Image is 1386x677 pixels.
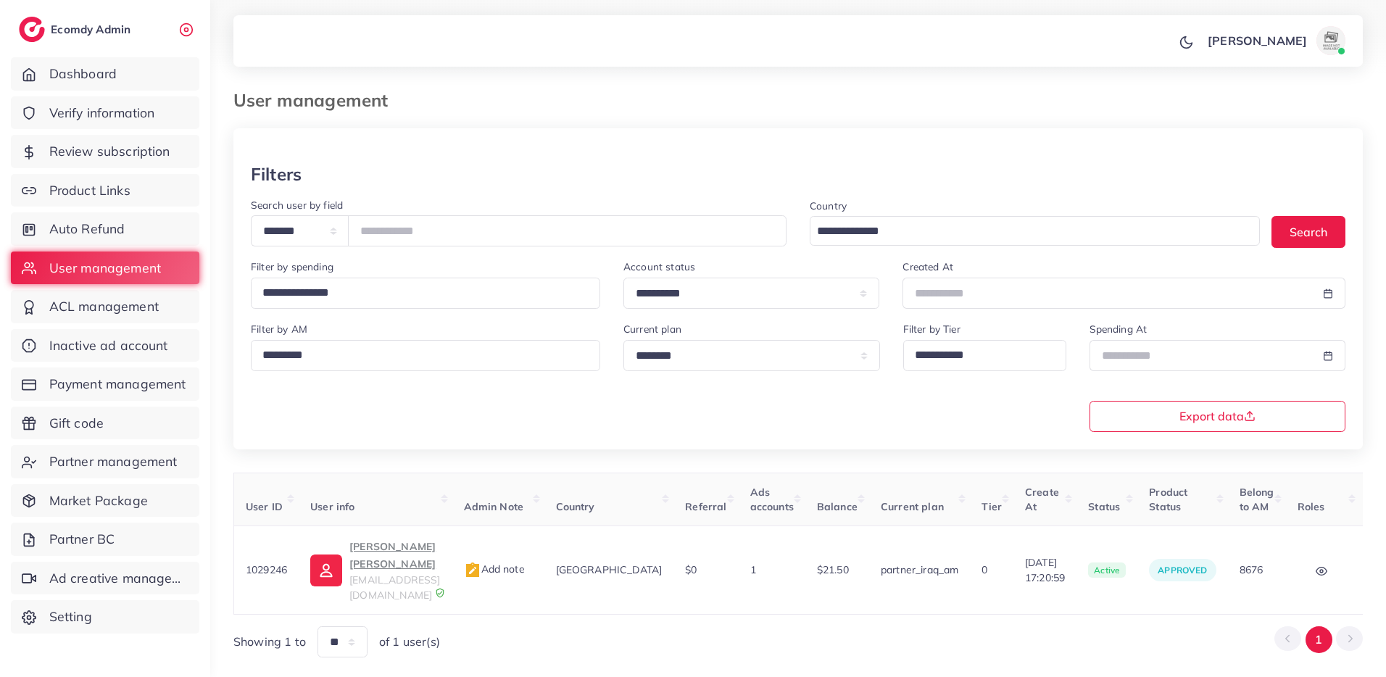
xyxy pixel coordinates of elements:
[1208,32,1307,49] p: [PERSON_NAME]
[11,562,199,595] a: Ad creative management
[1149,486,1187,513] span: Product Status
[982,500,1002,513] span: Tier
[1158,565,1207,576] span: approved
[1200,26,1351,55] a: [PERSON_NAME]avatar
[1090,322,1148,336] label: Spending At
[49,569,188,588] span: Ad creative management
[810,216,1260,246] div: Search for option
[464,562,481,579] img: admin_note.cdd0b510.svg
[11,367,199,401] a: Payment management
[49,452,178,471] span: Partner management
[556,563,663,576] span: [GEOGRAPHIC_DATA]
[685,500,726,513] span: Referral
[11,57,199,91] a: Dashboard
[1179,410,1256,422] span: Export data
[251,322,307,336] label: Filter by AM
[233,90,399,111] h3: User management
[1316,26,1345,55] img: avatar
[11,212,199,246] a: Auto Refund
[910,343,1047,367] input: Search for option
[349,538,440,573] p: [PERSON_NAME] [PERSON_NAME]
[49,142,170,161] span: Review subscription
[11,600,199,634] a: Setting
[49,336,168,355] span: Inactive ad account
[1271,216,1345,247] button: Search
[11,174,199,207] a: Product Links
[49,220,125,238] span: Auto Refund
[11,135,199,168] a: Review subscription
[11,407,199,440] a: Gift code
[49,607,92,626] span: Setting
[246,500,283,513] span: User ID
[623,259,695,274] label: Account status
[1298,500,1325,513] span: Roles
[750,563,756,576] span: 1
[1025,486,1059,513] span: Create At
[556,500,595,513] span: Country
[817,563,849,576] span: $21.50
[1240,486,1274,513] span: Belong to AM
[903,322,960,336] label: Filter by Tier
[11,96,199,130] a: Verify information
[11,252,199,285] a: User management
[49,181,130,200] span: Product Links
[251,164,302,185] h3: Filters
[49,491,148,510] span: Market Package
[49,530,115,549] span: Partner BC
[19,17,134,42] a: logoEcomdy Admin
[49,259,161,278] span: User management
[246,563,287,576] span: 1029246
[49,104,155,122] span: Verify information
[810,199,847,213] label: Country
[11,523,199,556] a: Partner BC
[233,634,306,650] span: Showing 1 to
[1088,500,1120,513] span: Status
[685,563,697,576] span: $0
[982,563,987,576] span: 0
[1025,555,1065,585] span: [DATE] 17:20:59
[1240,563,1263,576] span: 8676
[257,343,581,367] input: Search for option
[251,259,333,274] label: Filter by spending
[257,281,581,305] input: Search for option
[464,562,525,576] span: Add note
[49,414,104,433] span: Gift code
[817,500,858,513] span: Balance
[1274,626,1363,653] ul: Pagination
[11,290,199,323] a: ACL management
[349,573,440,601] span: [EMAIL_ADDRESS][DOMAIN_NAME]
[1090,401,1346,432] button: Export data
[464,500,524,513] span: Admin Note
[310,500,354,513] span: User info
[1088,562,1126,578] span: active
[379,634,440,650] span: of 1 user(s)
[49,375,186,394] span: Payment management
[903,340,1066,371] div: Search for option
[750,486,794,513] span: Ads accounts
[881,500,944,513] span: Current plan
[435,588,445,598] img: 9CAL8B2pu8EFxCJHYAAAAldEVYdGRhdGU6Y3JlYXRlADIwMjItMTItMDlUMDQ6NTg6MzkrMDA6MDBXSlgLAAAAJXRFWHRkYXR...
[251,278,600,309] div: Search for option
[623,322,681,336] label: Current plan
[812,220,1241,243] input: Search for option
[49,65,117,83] span: Dashboard
[1306,626,1332,653] button: Go to page 1
[19,17,45,42] img: logo
[310,538,440,602] a: [PERSON_NAME] [PERSON_NAME][EMAIL_ADDRESS][DOMAIN_NAME]
[251,340,600,371] div: Search for option
[11,329,199,362] a: Inactive ad account
[310,555,342,586] img: ic-user-info.36bf1079.svg
[11,484,199,518] a: Market Package
[11,445,199,478] a: Partner management
[49,297,159,316] span: ACL management
[902,259,953,274] label: Created At
[51,22,134,36] h2: Ecomdy Admin
[881,563,958,576] span: partner_iraq_am
[251,198,343,212] label: Search user by field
